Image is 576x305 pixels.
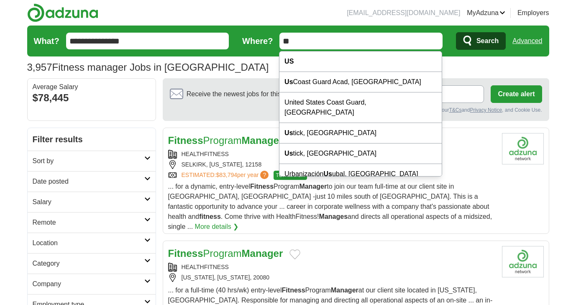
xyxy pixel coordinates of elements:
[168,135,283,146] a: FitnessProgramManager
[168,135,203,146] strong: Fitness
[168,160,495,169] div: SELKIRK, [US_STATE], 12158
[299,183,327,190] strong: Manager
[33,90,151,105] div: $78,445
[33,156,144,166] h2: Sort by
[168,183,492,230] span: ... for a dynamic, entry-level Program to join our team full-time at our client site in [GEOGRAPH...
[34,35,59,47] label: What?
[195,222,239,232] a: More details ❯
[33,218,144,228] h2: Remote
[28,274,156,294] a: Company
[502,246,544,277] img: Company logo
[28,151,156,171] a: Sort by
[467,8,505,18] a: MyAdzuna
[33,84,151,90] div: Average Salary
[476,33,499,49] span: Search
[28,233,156,253] a: Location
[168,150,495,159] div: HEALTHFITNESS
[324,170,332,177] strong: Us
[242,35,273,47] label: Where?
[33,259,144,269] h2: Category
[279,92,442,123] div: United States Coast Guard, [GEOGRAPHIC_DATA]
[284,78,293,85] strong: Us
[33,279,144,289] h2: Company
[242,248,283,259] strong: Manager
[168,273,495,282] div: [US_STATE], [US_STATE], 20080
[279,123,442,144] div: tick, [GEOGRAPHIC_DATA]
[242,135,283,146] strong: Manager
[282,287,305,294] strong: Fitness
[491,85,542,103] button: Create alert
[170,106,542,114] div: By creating an alert, you agree to our and , and Cookie Use.
[33,197,144,207] h2: Salary
[274,171,307,180] span: TOP MATCH
[470,107,502,113] a: Privacy Notice
[456,32,506,50] button: Search
[289,249,300,259] button: Add to favorite jobs
[28,171,156,192] a: Date posted
[27,3,98,22] img: Adzuna logo
[512,33,542,49] a: Advanced
[319,213,348,220] strong: Manages
[502,133,544,164] img: Company logo
[27,60,52,75] span: 3,957
[284,150,293,157] strong: Us
[216,172,237,178] span: $83,794
[33,177,144,187] h2: Date posted
[182,171,271,180] a: ESTIMATED:$83,794per year?
[28,253,156,274] a: Category
[279,144,442,164] div: tick, [GEOGRAPHIC_DATA]
[28,192,156,212] a: Salary
[199,213,221,220] strong: fitness
[187,89,330,99] span: Receive the newest jobs for this search :
[168,248,203,259] strong: Fitness
[28,212,156,233] a: Remote
[27,62,269,73] h1: Fitness manager Jobs in [GEOGRAPHIC_DATA]
[284,58,294,65] strong: US
[168,248,283,259] a: FitnessProgramManager
[347,8,460,18] li: [EMAIL_ADDRESS][DOMAIN_NAME]
[517,8,549,18] a: Employers
[250,183,274,190] strong: Fitness
[279,164,442,185] div: Urbanización ubal, [GEOGRAPHIC_DATA]
[260,171,269,179] span: ?
[33,238,144,248] h2: Location
[331,287,358,294] strong: Manager
[168,263,495,272] div: HEALTHFITNESS
[284,129,293,136] strong: Us
[279,72,442,92] div: Coast Guard Acad, [GEOGRAPHIC_DATA]
[449,107,461,113] a: T&Cs
[28,128,156,151] h2: Filter results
